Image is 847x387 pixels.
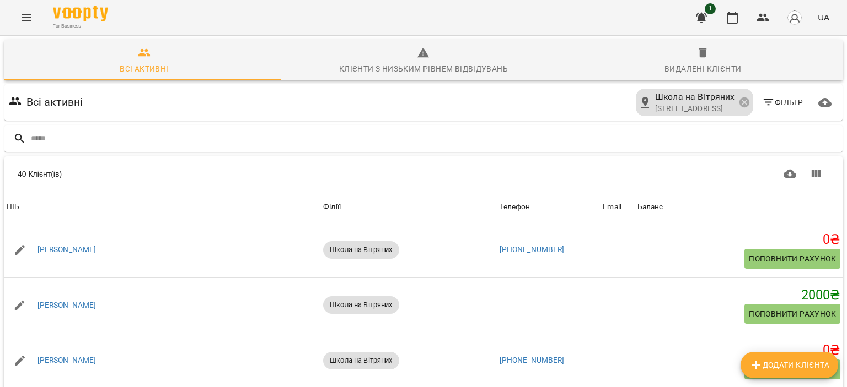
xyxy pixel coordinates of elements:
h5: 0 ₴ [637,342,841,359]
a: [PERSON_NAME] [37,300,97,311]
span: ПІБ [7,200,319,214]
button: Додати клієнта [741,352,838,378]
div: Email [603,200,621,214]
div: Sort [637,200,663,214]
span: 1 [705,3,716,14]
span: Телефон [500,200,599,214]
div: Телефон [500,200,530,214]
a: [PHONE_NUMBER] [500,356,565,364]
a: [PHONE_NUMBER] [500,245,565,254]
span: For Business [53,23,108,30]
span: Поповнити рахунок [749,307,836,320]
div: Баланс [637,200,663,214]
a: [PERSON_NAME] [37,244,97,255]
div: 40 Клієнт(ів) [18,168,419,179]
div: Table Toolbar [4,156,843,192]
a: [PERSON_NAME] [37,355,97,366]
div: Sort [7,200,19,214]
img: avatar_s.png [787,10,802,25]
div: Видалені клієнти [664,62,741,75]
button: Показати колонки [803,161,829,187]
span: Школа на Вітряних [655,90,735,103]
span: Поповнити рахунок [749,252,836,265]
span: Школа на Вітряних [323,300,399,310]
div: ПІБ [7,200,19,214]
span: Фільтр [762,96,803,109]
span: UA [818,12,829,23]
span: Баланс [637,200,841,214]
div: Sort [500,200,530,214]
h5: 2000 ₴ [637,287,841,304]
span: Школа на Вітряних [323,356,399,366]
div: Клієнти з низьким рівнем відвідувань [339,62,508,75]
span: Додати клієнта [749,358,829,372]
img: Voopty Logo [53,6,108,21]
button: Поповнити рахунок [744,304,840,324]
span: Школа на Вітряних [323,245,399,255]
div: Всі активні [120,62,168,75]
button: Menu [13,4,40,31]
h5: 0 ₴ [637,231,841,248]
div: Філіїї [323,200,495,214]
div: Sort [603,200,621,214]
button: Поповнити рахунок [744,249,840,269]
button: Завантажити CSV [777,161,803,187]
button: UA [813,7,834,28]
span: Email [603,200,632,214]
h6: Всі активні [26,94,83,111]
div: Школа на Вітряних[STREET_ADDRESS] [636,89,753,116]
p: [STREET_ADDRESS] [655,103,735,115]
button: Фільтр [758,92,808,112]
